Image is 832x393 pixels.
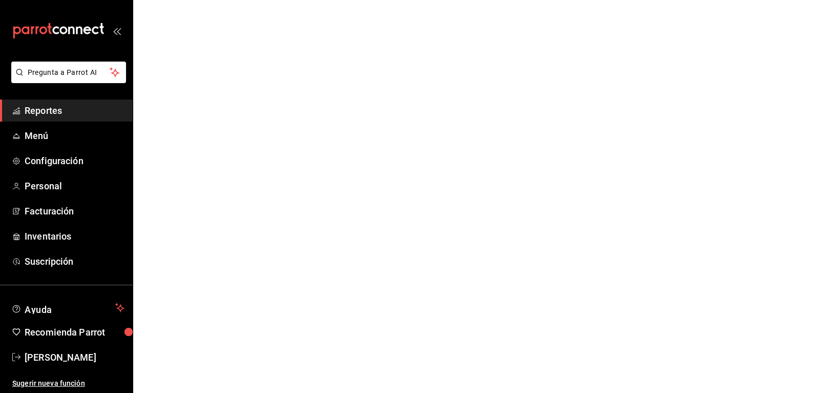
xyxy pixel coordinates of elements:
[25,350,124,364] span: [PERSON_NAME]
[28,67,110,78] span: Pregunta a Parrot AI
[25,229,124,243] span: Inventarios
[25,104,124,117] span: Reportes
[12,378,124,389] span: Sugerir nueva función
[25,325,124,339] span: Recomienda Parrot
[113,27,121,35] button: open_drawer_menu
[25,302,111,314] span: Ayuda
[25,154,124,168] span: Configuración
[25,129,124,143] span: Menú
[11,62,126,83] button: Pregunta a Parrot AI
[25,204,124,218] span: Facturación
[7,74,126,85] a: Pregunta a Parrot AI
[25,254,124,268] span: Suscripción
[25,179,124,193] span: Personal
